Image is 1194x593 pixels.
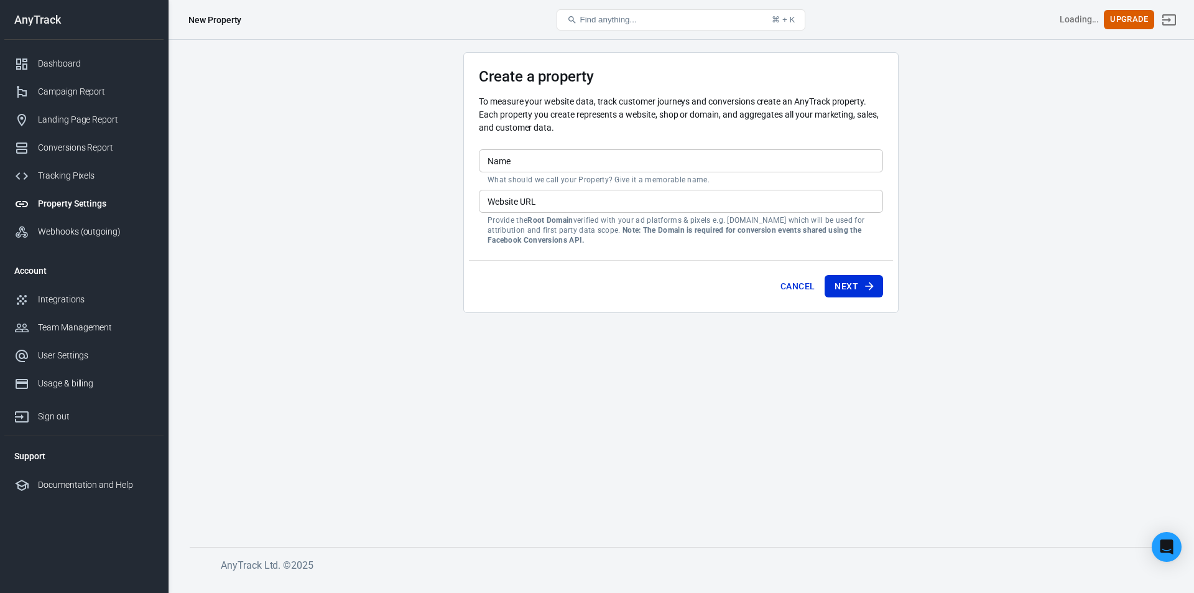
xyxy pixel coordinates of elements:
[4,441,164,471] li: Support
[1152,532,1182,562] div: Open Intercom Messenger
[4,398,164,431] a: Sign out
[188,14,241,26] div: New Property
[38,349,154,362] div: User Settings
[4,190,164,218] a: Property Settings
[38,410,154,423] div: Sign out
[1104,10,1154,29] button: Upgrade
[38,479,154,492] div: Documentation and Help
[4,370,164,398] a: Usage & billing
[1154,5,1184,35] a: Sign out
[527,216,573,225] strong: Root Domain
[1060,13,1099,26] div: Account id: <>
[479,190,883,213] input: example.com
[4,106,164,134] a: Landing Page Report
[4,78,164,106] a: Campaign Report
[221,558,1154,573] h6: AnyTrack Ltd. © 2025
[488,175,874,185] p: What should we call your Property? Give it a memorable name.
[38,169,154,182] div: Tracking Pixels
[4,218,164,246] a: Webhooks (outgoing)
[38,85,154,98] div: Campaign Report
[479,149,883,172] input: Your Website Name
[38,225,154,238] div: Webhooks (outgoing)
[772,15,795,24] div: ⌘ + K
[488,226,861,245] strong: Note: The Domain is required for conversion events shared using the Facebook Conversions API.
[4,50,164,78] a: Dashboard
[488,215,874,245] p: Provide the verified with your ad platforms & pixels e.g. [DOMAIN_NAME] which will be used for at...
[479,95,883,134] p: To measure your website data, track customer journeys and conversions create an AnyTrack property...
[38,293,154,306] div: Integrations
[38,141,154,154] div: Conversions Report
[4,314,164,342] a: Team Management
[4,256,164,286] li: Account
[479,68,883,85] h3: Create a property
[38,113,154,126] div: Landing Page Report
[4,286,164,314] a: Integrations
[38,57,154,70] div: Dashboard
[4,162,164,190] a: Tracking Pixels
[38,197,154,210] div: Property Settings
[4,134,164,162] a: Conversions Report
[825,275,883,298] button: Next
[557,9,805,30] button: Find anything...⌘ + K
[4,342,164,370] a: User Settings
[38,377,154,390] div: Usage & billing
[580,15,636,24] span: Find anything...
[4,14,164,26] div: AnyTrack
[775,275,820,298] button: Cancel
[38,321,154,334] div: Team Management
